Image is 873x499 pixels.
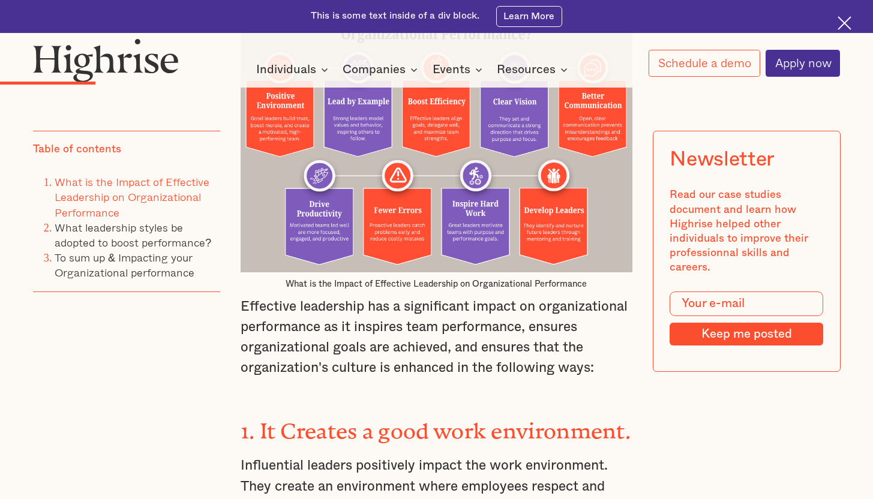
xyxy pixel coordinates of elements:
input: Keep me posted [670,323,823,345]
img: Highrise logo [33,38,179,83]
div: Events [433,62,486,77]
input: Your e-mail [670,291,823,316]
a: To sum up & Impacting your Organizational performance [55,249,194,281]
div: Read our case studies document and learn how Highrise helped other individuals to improve their p... [670,188,823,275]
a: What leadership styles be adopted to boost performance? [55,219,211,251]
a: Schedule a demo [649,50,760,76]
div: Events [433,62,470,77]
div: Newsletter [670,148,775,172]
div: This is some text inside of a div block. [311,10,479,23]
div: Table of contents [33,142,121,157]
a: Apply now [766,50,841,77]
div: Individuals [256,62,316,77]
div: Companies [343,62,421,77]
div: Resources [497,62,571,77]
div: Individuals [256,62,332,77]
img: Cross icon [838,16,851,30]
form: Modal Form [670,291,823,345]
p: Effective leadership has a significant impact on organizational performance as it inspires team p... [241,296,633,378]
strong: 1. It Creates a good work environment. [241,418,631,432]
a: What is the Impact of Effective Leadership on Organizational Performance [55,173,209,220]
a: Learn More [496,6,563,27]
figcaption: What is the Impact of Effective Leadership on Organizational Performance [241,278,633,290]
div: Resources [497,62,556,77]
div: Companies [343,62,406,77]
